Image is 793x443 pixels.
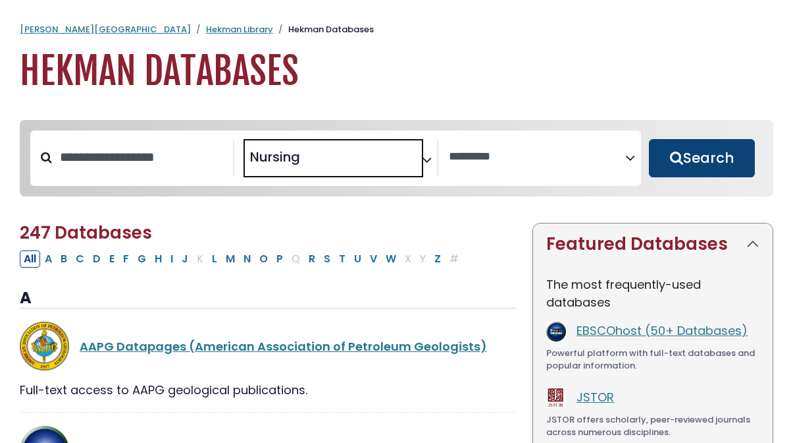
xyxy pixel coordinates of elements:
[134,251,150,268] button: Filter Results G
[430,251,445,268] button: Filter Results Z
[272,251,287,268] button: Filter Results P
[208,251,221,268] button: Filter Results L
[57,251,71,268] button: Filter Results B
[41,251,56,268] button: Filter Results A
[166,251,177,268] button: Filter Results I
[151,251,166,268] button: Filter Results H
[178,251,192,268] button: Filter Results J
[335,251,349,268] button: Filter Results T
[303,154,312,168] textarea: Search
[305,251,319,268] button: Filter Results R
[20,251,40,268] button: All
[240,251,255,268] button: Filter Results N
[366,251,381,268] button: Filter Results V
[273,23,374,36] li: Hekman Databases
[350,251,365,268] button: Filter Results U
[20,289,517,309] h3: A
[576,322,748,339] a: EBSCOhost (50+ Databases)
[119,251,133,268] button: Filter Results F
[105,251,118,268] button: Filter Results E
[20,23,773,36] nav: breadcrumb
[449,150,626,164] textarea: Search
[20,49,773,94] h1: Hekman Databases
[20,381,517,399] div: Full-text access to AAPG geological publications.
[546,347,759,372] div: Powerful platform with full-text databases and popular information.
[546,276,759,311] p: The most frequently-used databases
[89,251,105,268] button: Filter Results D
[382,251,400,268] button: Filter Results W
[20,23,191,36] a: [PERSON_NAME][GEOGRAPHIC_DATA]
[52,146,233,168] input: Search database by title or keyword
[255,251,272,268] button: Filter Results O
[250,147,300,167] span: Nursing
[72,251,88,268] button: Filter Results C
[576,389,614,405] a: JSTOR
[20,120,773,196] nav: Search filters
[245,147,300,167] li: Nursing
[80,338,487,355] a: AAPG Datapages (American Association of Petroleum Geologists)
[649,139,755,177] button: Submit for Search Results
[206,23,273,36] a: Hekman Library
[20,221,152,245] span: 247 Databases
[222,251,239,268] button: Filter Results M
[533,223,773,265] button: Featured Databases
[546,413,759,439] div: JSTOR offers scholarly, peer-reviewed journals across numerous disciplines.
[20,250,464,266] div: Alpha-list to filter by first letter of database name
[320,251,334,268] button: Filter Results S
